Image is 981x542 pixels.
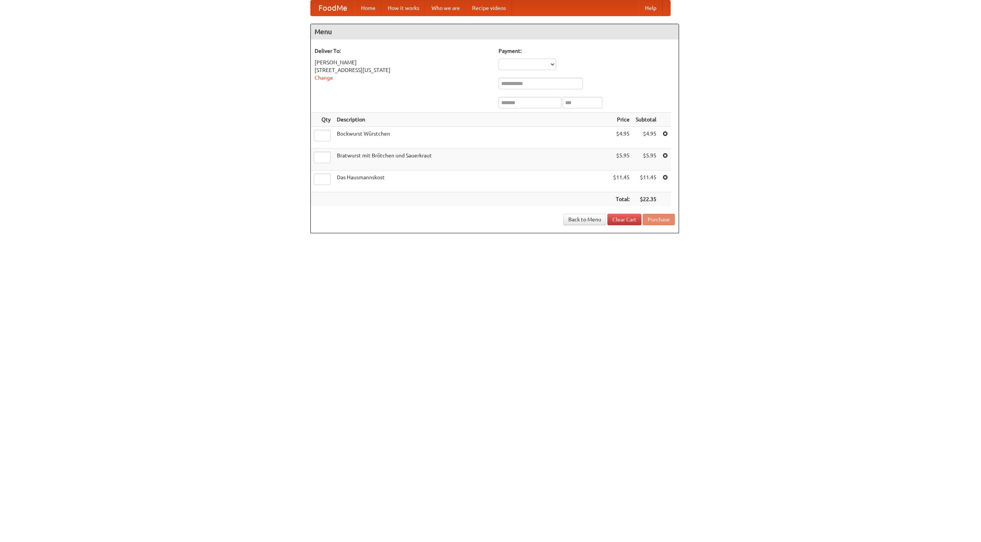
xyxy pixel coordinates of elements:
[315,66,491,74] div: [STREET_ADDRESS][US_STATE]
[311,113,334,127] th: Qty
[610,170,633,192] td: $11.45
[382,0,425,16] a: How it works
[334,170,610,192] td: Das Hausmannskost
[633,127,659,149] td: $4.95
[610,192,633,206] th: Total:
[315,75,333,81] a: Change
[466,0,512,16] a: Recipe videos
[610,149,633,170] td: $5.95
[334,149,610,170] td: Bratwurst mit Brötchen und Sauerkraut
[639,0,663,16] a: Help
[334,127,610,149] td: Bockwurst Würstchen
[643,214,675,225] button: Purchase
[633,192,659,206] th: $22.35
[633,113,659,127] th: Subtotal
[315,59,491,66] div: [PERSON_NAME]
[315,47,491,55] h5: Deliver To:
[633,149,659,170] td: $5.95
[563,214,606,225] a: Back to Menu
[633,170,659,192] td: $11.45
[311,24,679,39] h4: Menu
[425,0,466,16] a: Who we are
[334,113,610,127] th: Description
[610,113,633,127] th: Price
[499,47,675,55] h5: Payment:
[607,214,641,225] a: Clear Cart
[610,127,633,149] td: $4.95
[311,0,355,16] a: FoodMe
[355,0,382,16] a: Home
